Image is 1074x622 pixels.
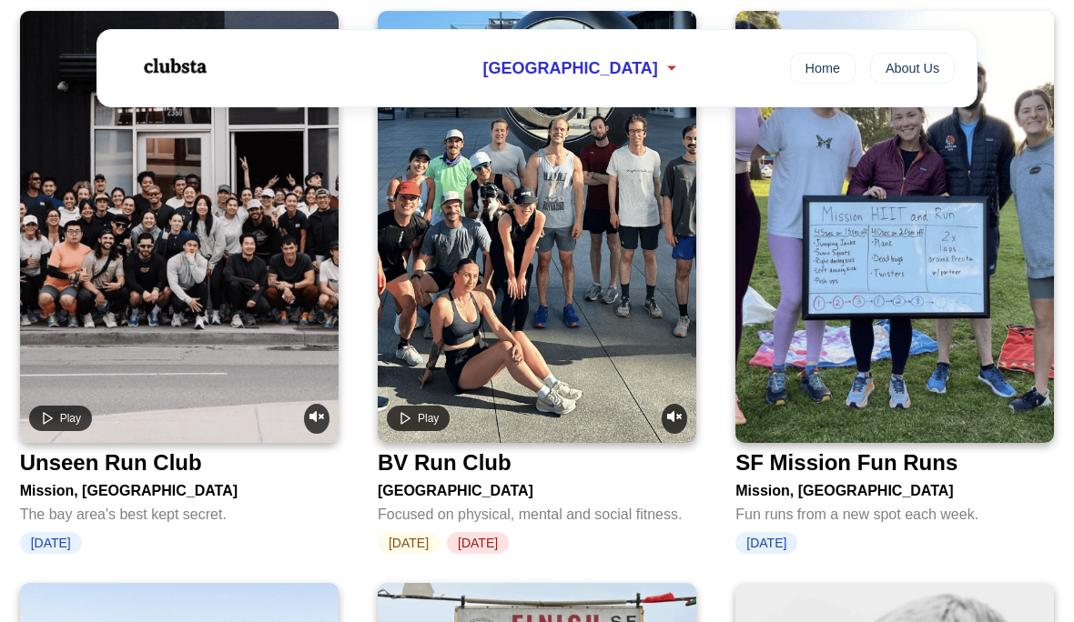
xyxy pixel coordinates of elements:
span: Play [60,412,81,425]
span: [DATE] [735,532,797,554]
button: Unmute video [662,404,687,434]
img: Logo [119,44,228,89]
a: About Us [870,53,955,84]
div: BV Run Club [378,450,512,476]
div: Mission, [GEOGRAPHIC_DATA] [20,476,339,499]
span: [GEOGRAPHIC_DATA] [483,59,658,78]
div: The bay area's best kept secret. [20,499,339,523]
span: [DATE] [378,532,440,554]
span: [DATE] [20,532,82,554]
div: Unseen Run Club [20,450,202,476]
a: Play videoUnmute videoUnseen Run ClubMission, [GEOGRAPHIC_DATA]The bay area's best kept secret.[D... [20,11,339,554]
img: SF Mission Fun Runs [735,11,1054,443]
button: Play video [29,406,92,431]
span: [DATE] [447,532,509,554]
span: Play [418,412,439,425]
div: Focused on physical, mental and social fitness. [378,499,696,523]
a: Play videoUnmute videoBV Run Club[GEOGRAPHIC_DATA]Focused on physical, mental and social fitness.... [378,11,696,554]
a: SF Mission Fun RunsSF Mission Fun RunsMission, [GEOGRAPHIC_DATA]Fun runs from a new spot each wee... [735,11,1054,554]
a: Home [790,53,856,84]
div: SF Mission Fun Runs [735,450,957,476]
div: Mission, [GEOGRAPHIC_DATA] [735,476,1054,499]
div: [GEOGRAPHIC_DATA] [378,476,696,499]
div: Fun runs from a new spot each week. [735,499,1054,523]
button: Play video [387,406,450,431]
button: Unmute video [304,404,329,434]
